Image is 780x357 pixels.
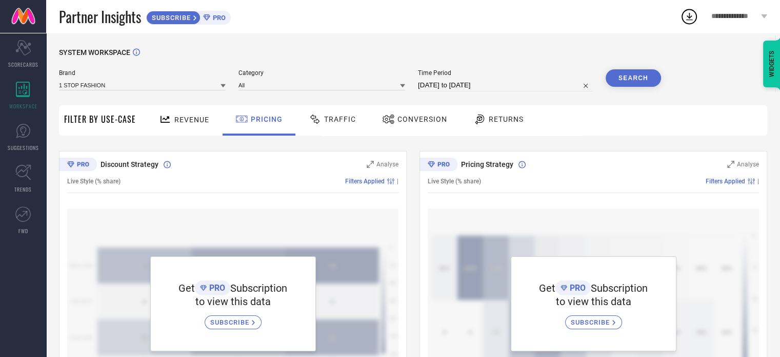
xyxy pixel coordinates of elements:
[178,282,195,294] span: Get
[230,282,287,294] span: Subscription
[251,115,283,123] span: Pricing
[324,115,356,123] span: Traffic
[489,115,524,123] span: Returns
[737,161,759,168] span: Analyse
[565,308,622,329] a: SUBSCRIBE
[59,48,130,57] span: SYSTEM WORKSPACE
[210,318,252,326] span: SUBSCRIBE
[238,69,405,77] span: Category
[59,69,226,77] span: Brand
[556,295,631,308] span: to view this data
[397,115,447,123] span: Conversion
[376,161,398,168] span: Analyse
[9,102,37,110] span: WORKSPACE
[706,178,745,185] span: Filters Applied
[146,8,231,25] a: SUBSCRIBEPRO
[345,178,385,185] span: Filters Applied
[210,14,226,22] span: PRO
[606,69,661,87] button: Search
[8,144,39,152] span: SUGGESTIONS
[539,282,555,294] span: Get
[418,79,593,91] input: Select time period
[367,161,374,168] svg: Zoom
[59,6,141,27] span: Partner Insights
[680,7,698,26] div: Open download list
[147,14,193,22] span: SUBSCRIBE
[174,116,209,124] span: Revenue
[205,308,262,329] a: SUBSCRIBE
[14,185,32,193] span: TRENDS
[591,282,648,294] span: Subscription
[428,178,481,185] span: Live Style (% share)
[18,227,28,235] span: FWD
[207,283,225,293] span: PRO
[8,61,38,68] span: SCORECARDS
[419,158,457,173] div: Premium
[461,160,513,168] span: Pricing Strategy
[101,160,158,168] span: Discount Strategy
[59,158,97,173] div: Premium
[64,113,136,125] span: Filter By Use-Case
[571,318,612,326] span: SUBSCRIBE
[757,178,759,185] span: |
[727,161,734,168] svg: Zoom
[418,69,593,77] span: Time Period
[195,295,271,308] span: to view this data
[67,178,121,185] span: Live Style (% share)
[567,283,586,293] span: PRO
[397,178,398,185] span: |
